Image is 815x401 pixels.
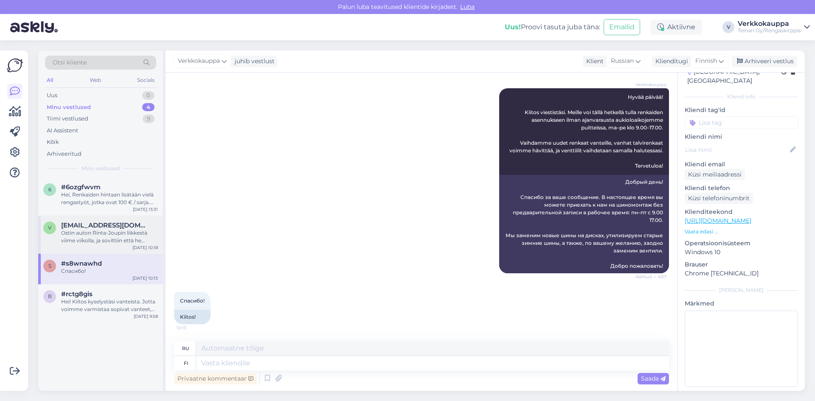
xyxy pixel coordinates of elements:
div: Klient [583,57,604,66]
p: Vaata edasi ... [685,228,798,236]
div: Socials [135,75,156,86]
span: vaino@vke.fi [61,222,149,229]
p: Kliendi telefon [685,184,798,193]
div: Hei! Kiitos kyselystäsi vanteista. Jotta voimme varmistaa sopivat vanteet, tarvitsisimme vielä li... [61,298,158,313]
p: Chrome [TECHNICAL_ID] [685,269,798,278]
div: Teinari Oy/Rengaskirppis [738,27,801,34]
span: Minu vestlused [81,165,120,172]
div: fi [184,356,188,370]
a: [URL][DOMAIN_NAME] [685,217,751,224]
span: Russian [611,56,634,66]
span: s [48,263,51,269]
div: Kõik [47,138,59,146]
div: [DATE] 10:18 [132,244,158,251]
span: #6ozgfwvm [61,183,101,191]
div: Web [88,75,103,86]
div: [PERSON_NAME] [685,286,798,294]
div: Arhiveeri vestlus [732,56,797,67]
input: Lisa nimi [685,145,788,154]
div: 4 [142,103,155,112]
div: Verkkokauppa [738,20,801,27]
div: Uus [47,91,57,100]
span: v [48,224,51,231]
p: Operatsioonisüsteem [685,239,798,248]
span: Saada [641,375,666,382]
div: All [45,75,55,86]
p: Windows 10 [685,248,798,257]
div: Proovi tasuta juba täna: [505,22,600,32]
div: [GEOGRAPHIC_DATA], [GEOGRAPHIC_DATA] [687,67,781,85]
span: 6 [48,186,51,193]
a: VerkkokauppaTeinari Oy/Rengaskirppis [738,20,810,34]
div: juhib vestlust [231,57,275,66]
div: AI Assistent [47,126,78,135]
div: Privaatne kommentaar [174,373,257,384]
p: Kliendi nimi [685,132,798,141]
p: Klienditeekond [685,208,798,216]
div: [DATE] 10:13 [132,275,158,281]
span: Verkkokauppa [635,81,666,88]
div: Kliendi info [685,93,798,101]
div: Arhiveeritud [47,150,81,158]
input: Lisa tag [685,116,798,129]
div: Minu vestlused [47,103,91,112]
span: r [48,293,52,300]
div: V [722,21,734,33]
span: Otsi kliente [53,58,87,67]
div: Kiitos! [174,310,211,324]
div: Aktiivne [650,20,702,35]
span: Luba [458,3,477,11]
div: Tiimi vestlused [47,115,88,123]
div: 0 [142,91,155,100]
p: Kliendi tag'id [685,106,798,115]
span: 10:13 [177,325,208,331]
div: Добрый день! Спасибо за ваше сообщение. В настоящее время вы можете приехать к нам на шиномонтаж ... [499,175,669,273]
span: Verkkokauppa [178,56,220,66]
span: #s8wnawhd [61,260,102,267]
div: Küsi meiliaadressi [685,169,745,180]
div: Klienditugi [652,57,688,66]
div: Küsi telefoninumbrit [685,193,753,204]
div: [DATE] 13:31 [133,206,158,213]
div: ru [182,341,189,356]
span: Спасибо! [180,297,205,304]
p: Märkmed [685,299,798,308]
div: Ostin auton Rinta-Joupin liikkestä viime viikolla, ja sovittiin että he tilaisivat teiltä uudet k... [61,229,158,244]
b: Uus! [505,23,521,31]
p: Brauser [685,260,798,269]
span: Finnish [695,56,717,66]
button: Emailid [604,19,640,35]
div: Hei, Renkaiden hintaan lisätään vielä rengastyöt, jotka ovat 100 € / sarja. Tarvittaessa uudet ve... [61,191,158,206]
div: [DATE] 9:58 [134,313,158,320]
img: Askly Logo [7,57,23,73]
div: 9 [143,115,155,123]
p: Kliendi email [685,160,798,169]
div: Спасибо! [61,267,158,275]
span: #rctg8gis [61,290,93,298]
span: Nähtud ✓ 9:57 [635,274,666,280]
